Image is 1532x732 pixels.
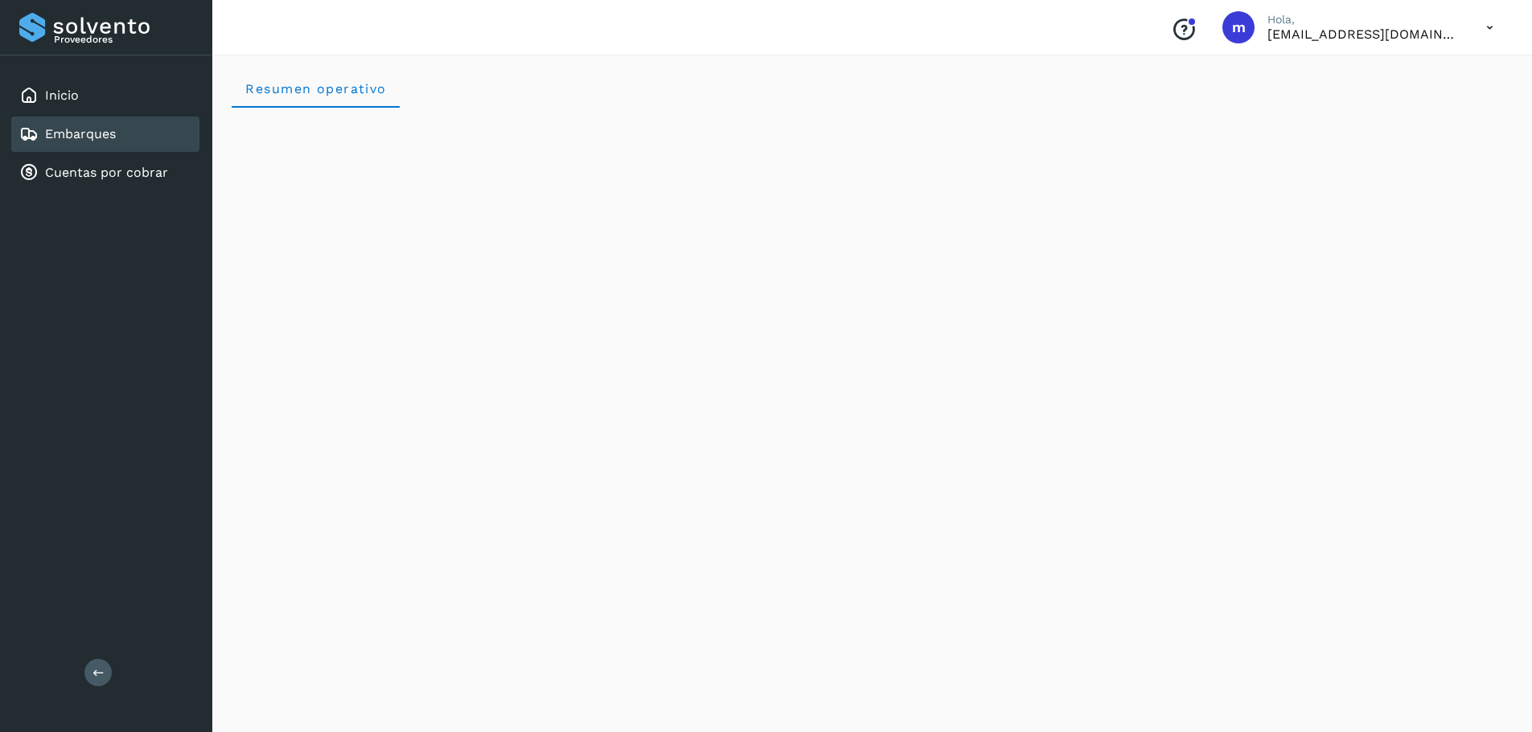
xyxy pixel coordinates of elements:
div: Embarques [11,117,199,152]
p: Hola, [1267,13,1460,27]
a: Embarques [45,126,116,141]
div: Inicio [11,78,199,113]
span: Resumen operativo [244,81,387,96]
a: Cuentas por cobrar [45,165,168,180]
div: Cuentas por cobrar [11,155,199,190]
p: merobles@fletes-mexico.com [1267,27,1460,42]
a: Inicio [45,88,79,103]
p: Proveedores [54,34,193,45]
